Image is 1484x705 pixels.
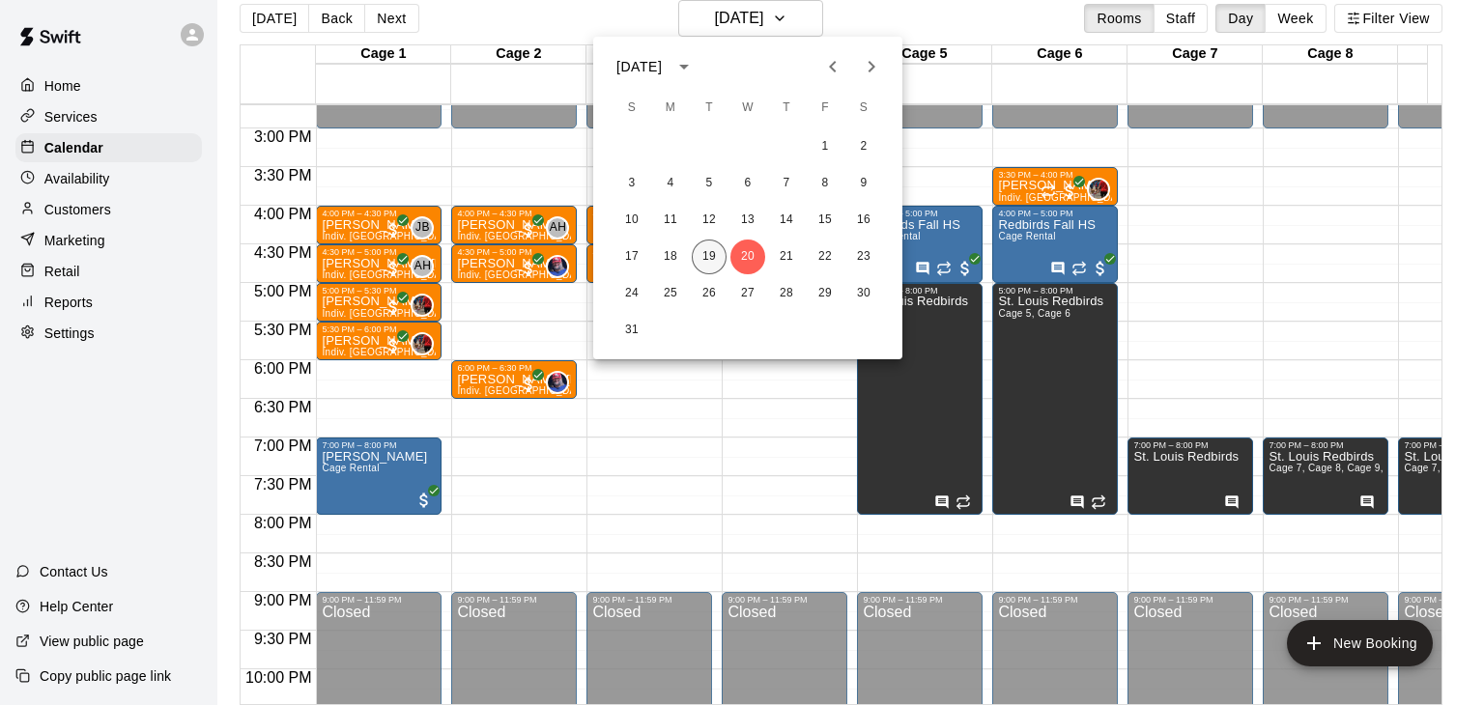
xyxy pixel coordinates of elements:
[769,166,804,201] button: 7
[808,203,842,238] button: 15
[769,276,804,311] button: 28
[668,50,700,83] button: calendar view is open, switch to year view
[730,276,765,311] button: 27
[614,240,649,274] button: 17
[653,203,688,238] button: 11
[730,240,765,274] button: 20
[730,203,765,238] button: 13
[846,240,881,274] button: 23
[730,166,765,201] button: 6
[614,89,649,127] span: Sunday
[846,276,881,311] button: 30
[692,89,727,127] span: Tuesday
[692,240,727,274] button: 19
[614,166,649,201] button: 3
[808,89,842,127] span: Friday
[653,276,688,311] button: 25
[614,203,649,238] button: 10
[852,47,891,86] button: Next month
[692,166,727,201] button: 5
[808,240,842,274] button: 22
[808,276,842,311] button: 29
[808,129,842,164] button: 1
[846,89,881,127] span: Saturday
[653,240,688,274] button: 18
[653,166,688,201] button: 4
[808,166,842,201] button: 8
[730,89,765,127] span: Wednesday
[846,203,881,238] button: 16
[769,240,804,274] button: 21
[846,129,881,164] button: 2
[614,313,649,348] button: 31
[769,89,804,127] span: Thursday
[614,276,649,311] button: 24
[846,166,881,201] button: 9
[692,203,727,238] button: 12
[616,57,662,77] div: [DATE]
[653,89,688,127] span: Monday
[769,203,804,238] button: 14
[813,47,852,86] button: Previous month
[692,276,727,311] button: 26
